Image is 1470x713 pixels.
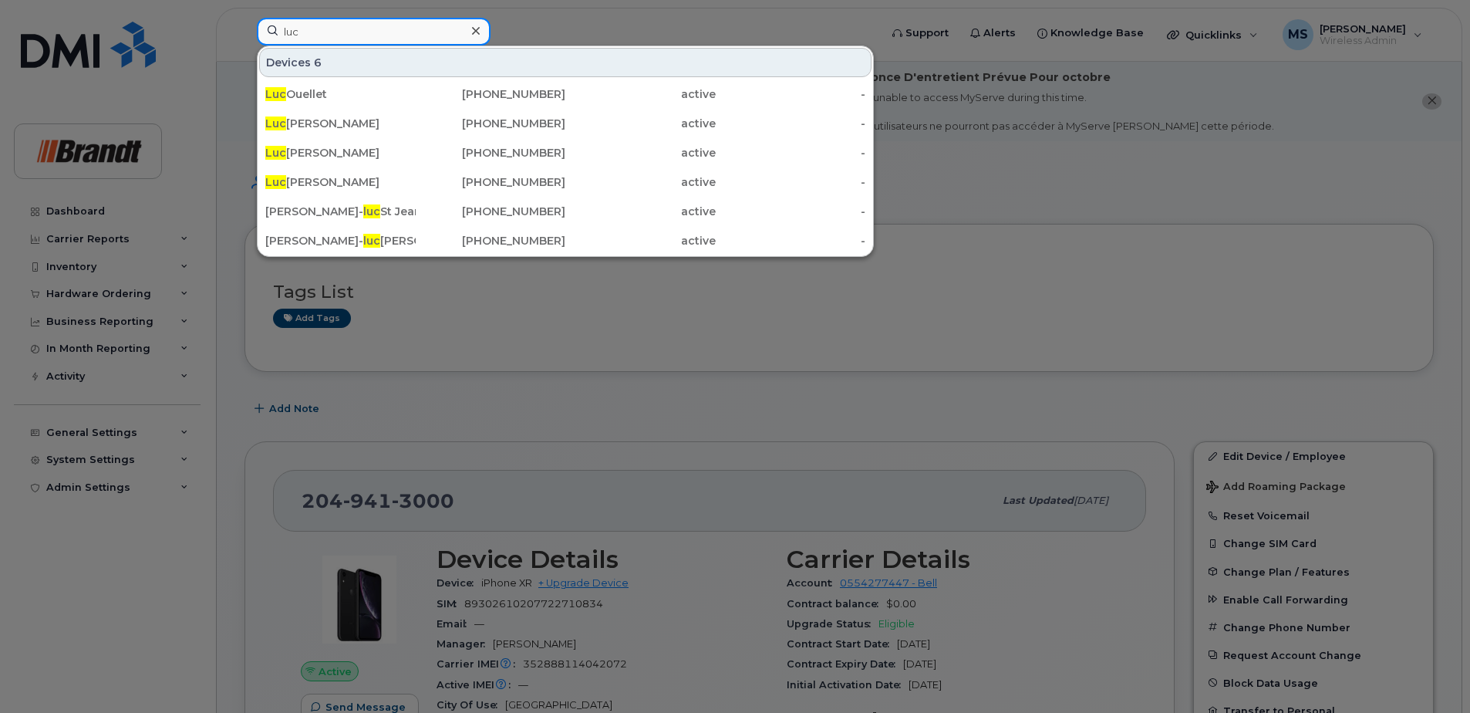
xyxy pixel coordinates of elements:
[265,146,286,160] span: Luc
[265,174,416,190] div: [PERSON_NAME]
[265,116,416,131] div: [PERSON_NAME]
[716,86,866,102] div: -
[565,174,716,190] div: active
[565,145,716,161] div: active
[259,110,872,137] a: Luc[PERSON_NAME][PHONE_NUMBER]active-
[265,204,416,219] div: [PERSON_NAME]- St Jean
[416,116,566,131] div: [PHONE_NUMBER]
[565,116,716,131] div: active
[259,227,872,255] a: [PERSON_NAME]-luc[PERSON_NAME][PHONE_NUMBER]active-
[265,233,416,248] div: [PERSON_NAME]- [PERSON_NAME]
[716,204,866,219] div: -
[716,116,866,131] div: -
[716,174,866,190] div: -
[265,175,286,189] span: Luc
[416,145,566,161] div: [PHONE_NUMBER]
[259,198,872,225] a: [PERSON_NAME]-lucSt Jean[PHONE_NUMBER]active-
[565,86,716,102] div: active
[416,233,566,248] div: [PHONE_NUMBER]
[259,80,872,108] a: LucOuellet[PHONE_NUMBER]active-
[363,204,380,218] span: luc
[716,145,866,161] div: -
[259,139,872,167] a: Luc[PERSON_NAME][PHONE_NUMBER]active-
[363,234,380,248] span: luc
[416,174,566,190] div: [PHONE_NUMBER]
[259,48,872,77] div: Devices
[265,117,286,130] span: Luc
[416,204,566,219] div: [PHONE_NUMBER]
[716,233,866,248] div: -
[265,87,286,101] span: Luc
[565,204,716,219] div: active
[416,86,566,102] div: [PHONE_NUMBER]
[265,86,416,102] div: Ouellet
[314,55,322,70] span: 6
[565,233,716,248] div: active
[259,168,872,196] a: Luc[PERSON_NAME][PHONE_NUMBER]active-
[265,145,416,161] div: [PERSON_NAME]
